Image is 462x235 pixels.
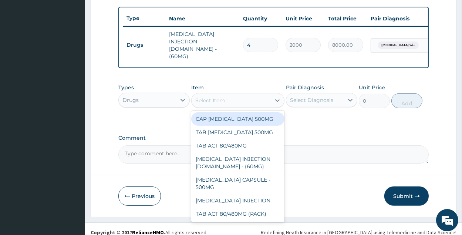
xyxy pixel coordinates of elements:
th: Pair Diagnosis [367,11,448,26]
td: Drugs [123,38,165,52]
div: Select Diagnosis [290,96,333,104]
div: CAP [MEDICAL_DATA] 500MG [191,112,284,126]
div: TAB [MEDICAL_DATA] 500MG [191,126,284,139]
button: Add [391,93,422,108]
th: Total Price [324,11,367,26]
textarea: Type your message and hit 'Enter' [4,156,141,182]
div: Select Item [195,97,225,104]
th: Quantity [239,11,282,26]
div: Chat with us now [38,42,124,51]
th: Unit Price [282,11,324,26]
button: Submit [384,186,429,206]
div: [MEDICAL_DATA] INJECTION [DOMAIN_NAME] - (60MG) [191,152,284,173]
button: Previous [118,186,161,206]
label: Types [118,85,134,91]
div: Minimize live chat window [121,4,139,21]
label: Item [191,84,204,91]
td: [MEDICAL_DATA] INJECTION [DOMAIN_NAME] - (60MG) [165,27,239,64]
div: [MEDICAL_DATA] INJECTION [191,194,284,207]
label: Pair Diagnosis [286,84,324,91]
div: TAB ACT 80/480MG [191,139,284,152]
label: Unit Price [359,84,385,91]
div: Drugs [122,96,139,104]
th: Name [165,11,239,26]
div: TAB ACT 80/480MG (PACK) [191,207,284,221]
span: We're online! [43,70,102,145]
div: [MEDICAL_DATA] CAPSULE - 500MG [191,173,284,194]
label: Comment [118,135,429,141]
th: Type [123,11,165,25]
span: [MEDICAL_DATA] wi... [378,42,419,49]
img: d_794563401_company_1708531726252_794563401 [14,37,30,56]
